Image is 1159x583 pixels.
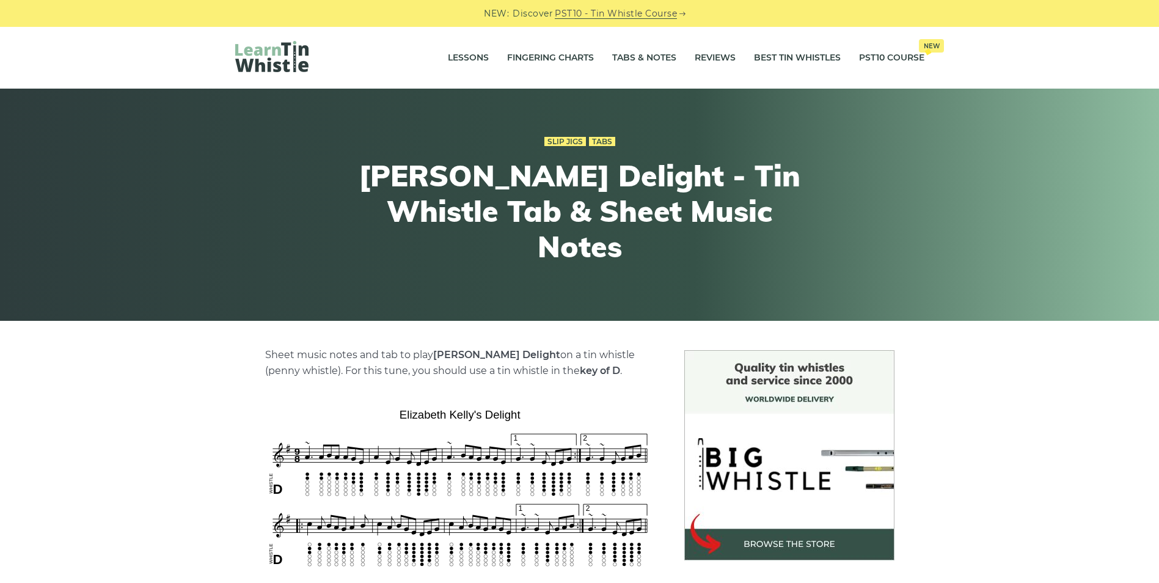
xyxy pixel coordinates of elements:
a: Tabs [589,137,615,147]
a: Fingering Charts [507,43,594,73]
a: Lessons [448,43,489,73]
h1: [PERSON_NAME] Delight - Tin Whistle Tab & Sheet Music Notes [355,158,805,264]
a: Reviews [695,43,736,73]
a: PST10 CourseNew [859,43,924,73]
img: LearnTinWhistle.com [235,41,309,72]
a: Best Tin Whistles [754,43,841,73]
strong: [PERSON_NAME] Delight [433,349,560,361]
img: BigWhistle Tin Whistle Store [684,350,894,560]
strong: key of D [580,365,620,376]
a: Slip Jigs [544,137,586,147]
span: New [919,39,944,53]
a: Tabs & Notes [612,43,676,73]
img: Elizabeth Kelly's Delight Tin Whistle Tabs & Sheet Music [265,404,655,573]
p: Sheet music notes and tab to play on a tin whistle (penny whistle). For this tune, you should use... [265,347,655,379]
